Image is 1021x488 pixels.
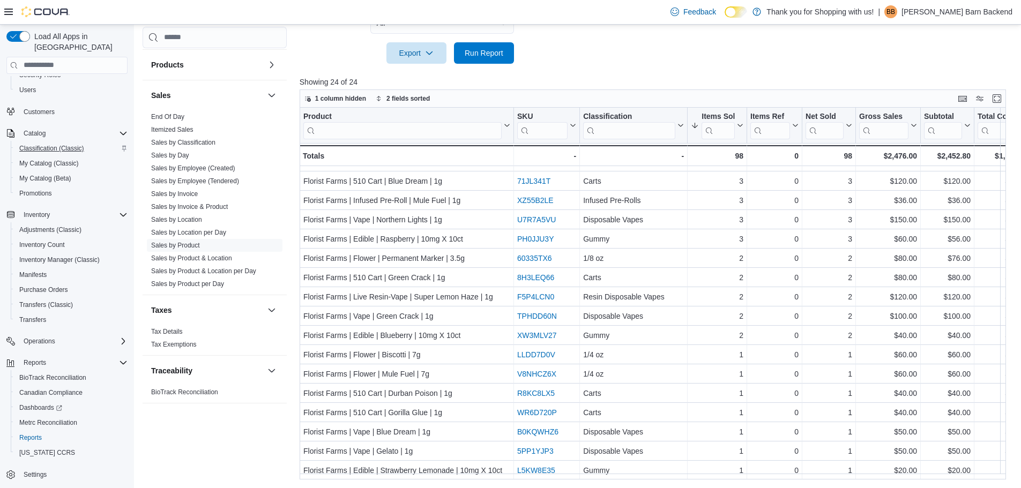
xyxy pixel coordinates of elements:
div: Product [303,111,502,122]
div: Florist Farms | Pre-Roll | Mule Fuel | 0.5g x 7ct [303,155,510,168]
span: Users [15,84,128,96]
div: 3 [691,232,743,245]
div: Carts [583,175,684,187]
a: Tax Details [151,328,183,335]
span: Inventory Manager (Classic) [19,256,100,264]
span: Customers [24,108,55,116]
div: Net Sold [806,111,844,139]
div: 3 [691,194,743,207]
div: Gross Sales [859,111,908,139]
div: Gummy [583,232,684,245]
div: Subtotal [924,111,962,139]
button: Taxes [265,304,278,317]
span: Purchase Orders [15,283,128,296]
div: 2 [806,290,852,303]
div: $40.00 [859,329,917,342]
span: BioTrack Reconciliation [19,373,86,382]
button: Inventory [2,207,132,222]
a: Inventory Manager (Classic) [15,253,104,266]
span: Reports [24,358,46,367]
span: Sales by Employee (Created) [151,164,235,172]
button: BioTrack Reconciliation [11,370,132,385]
div: SKU URL [517,111,568,139]
button: Items Ref [750,111,799,139]
span: End Of Day [151,112,184,121]
div: 0 [750,232,799,245]
span: Feedback [683,6,716,17]
p: | [878,5,880,18]
h3: Products [151,59,184,70]
button: Transfers (Classic) [11,297,132,312]
div: Florist Farms | Vape | Northern Lights | 1g [303,213,510,226]
div: Net Sold [806,111,844,122]
div: $56.00 [924,232,971,245]
div: 0 [750,310,799,322]
span: Sales by Employee (Tendered) [151,177,239,185]
button: Users [11,82,132,97]
span: Purchase Orders [19,286,68,294]
div: $120.00 [859,155,917,168]
div: Items Ref [750,111,790,139]
button: 1 column hidden [300,92,370,105]
a: BioTrack Reconciliation [151,388,218,396]
span: Washington CCRS [15,446,128,459]
button: Taxes [151,305,263,316]
span: Sales by Classification [151,138,215,147]
a: Sales by Employee (Created) [151,164,235,172]
span: Sales by Location per Day [151,228,226,237]
span: Transfers [15,313,128,326]
span: Customers [19,105,128,118]
div: 2 [691,310,743,322]
button: Gross Sales [859,111,917,139]
div: $80.00 [859,252,917,265]
button: Sales [265,89,278,102]
a: Purchase Orders [15,283,72,296]
button: Product [303,111,510,139]
a: 60335TX6 [517,254,552,262]
a: Sales by Location per Day [151,229,226,236]
span: Classification (Classic) [19,144,84,153]
button: Adjustments (Classic) [11,222,132,237]
div: $40.00 [924,329,971,342]
div: 3 [691,175,743,187]
p: Thank you for Shopping with us! [766,5,874,18]
div: $2,452.80 [924,149,971,162]
a: Manifests [15,268,51,281]
button: Classification (Classic) [11,141,132,156]
span: Inventory [19,208,128,221]
a: Sales by Invoice & Product [151,203,228,211]
div: 98 [691,149,743,162]
div: 0 [750,252,799,265]
div: $76.00 [924,252,971,265]
a: PH0JJU3Y [517,235,554,243]
span: Transfers (Classic) [19,301,73,309]
div: $120.00 [859,290,917,303]
button: Traceability [151,365,263,376]
div: $36.00 [924,194,971,207]
div: 0 [750,329,799,342]
div: 2 [806,329,852,342]
a: XW3MLV27 [517,331,557,340]
div: 0 [750,194,799,207]
div: $120.00 [924,290,971,303]
div: Florist Farms | Edible | Blueberry | 10mg X 10ct [303,329,510,342]
a: Settings [19,468,51,481]
span: Dashboards [19,403,62,412]
button: Traceability [265,364,278,377]
div: 0 [750,175,799,187]
a: 5PP1YJP3 [517,447,554,455]
input: Dark Mode [725,6,747,18]
div: 0 [750,149,799,162]
a: 71JL341T [517,177,550,185]
button: Products [265,58,278,71]
h3: Taxes [151,305,172,316]
a: Tax Exemptions [151,341,197,348]
a: Itemized Sales [151,126,193,133]
div: Infused Pre-Rolls [583,194,684,207]
div: Classification [583,111,675,139]
span: 1 column hidden [315,94,366,103]
a: R8KC8LX5 [517,389,555,397]
div: Totals [303,149,510,162]
a: U7R7A5VU [517,215,556,224]
span: BioTrack Reconciliation [15,371,128,384]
